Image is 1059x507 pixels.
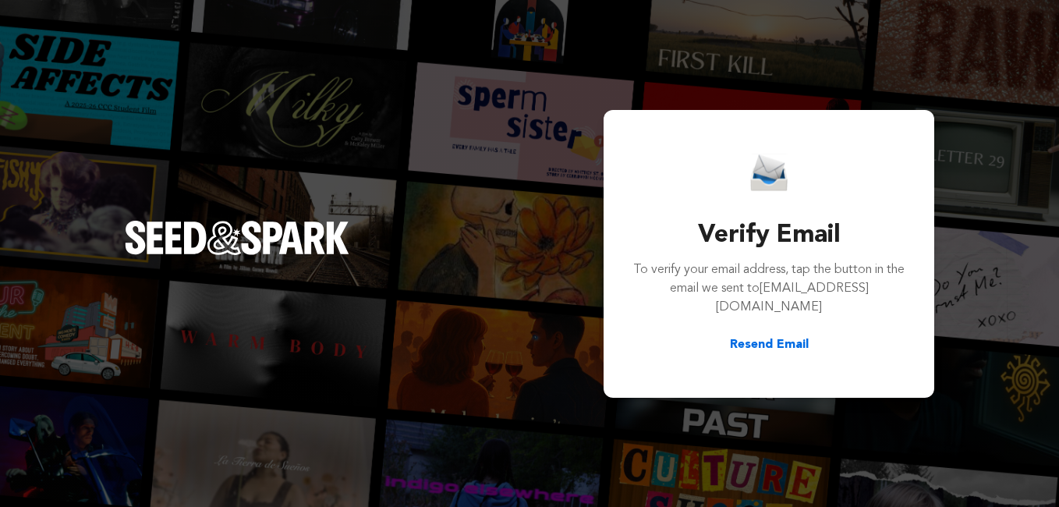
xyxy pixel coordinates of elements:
a: Seed&Spark Homepage [125,221,349,286]
span: [EMAIL_ADDRESS][DOMAIN_NAME] [716,282,869,314]
button: Resend Email [730,335,809,354]
img: Seed&Spark Logo [125,221,349,255]
h3: Verify Email [632,217,906,254]
img: Seed&Spark Email Icon [750,154,788,192]
p: To verify your email address, tap the button in the email we sent to [632,261,906,317]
